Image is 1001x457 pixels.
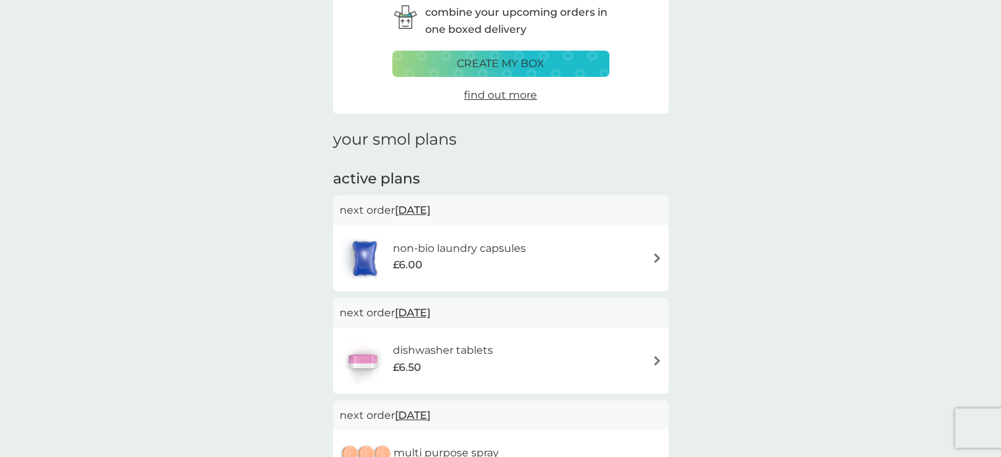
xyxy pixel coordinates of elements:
p: next order [340,202,662,219]
img: non-bio laundry capsules [340,235,390,281]
h2: active plans [333,169,669,189]
span: [DATE] [395,300,430,325]
span: find out more [464,89,537,101]
p: next order [340,407,662,424]
a: find out more [464,87,537,104]
img: arrow right [652,356,662,366]
h6: dishwasher tablets [393,342,493,359]
span: £6.00 [393,256,423,274]
p: create my box [457,55,544,72]
button: create my box [392,51,609,77]
span: £6.50 [393,359,421,376]
span: [DATE] [395,402,430,428]
h1: your smol plans [333,130,669,149]
p: combine your upcoming orders in one boxed delivery [425,4,609,37]
img: arrow right [652,253,662,263]
h6: non-bio laundry capsules [393,240,526,257]
span: [DATE] [395,197,430,223]
img: dishwasher tablets [340,338,386,384]
p: next order [340,304,662,322]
